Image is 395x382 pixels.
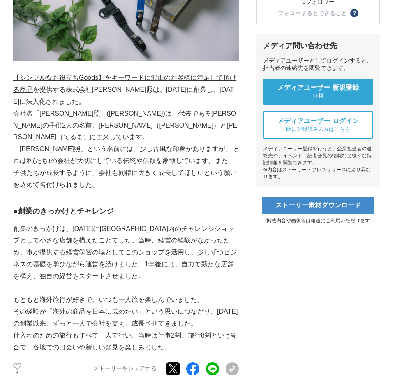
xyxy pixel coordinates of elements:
span: ？ [351,10,357,16]
a: メディアユーザー ログイン 既に登録済みの方はこちら [263,111,373,139]
div: フォローするとできること [278,10,347,16]
p: 「[PERSON_NAME]照」という名前には、少し古風な印象がありますが、それは私(たち)の会社が大切にしている伝統や信頼を象徴しています。また、子供たちが成長するように、会社も同様に大きく成... [13,143,239,191]
h3: ■創業のきっかけとチャレンジ [13,205,239,217]
p: 4 [13,371,21,375]
span: メディアユーザー ログイン [277,117,359,126]
span: 既に登録済みの方はこちら [286,126,350,133]
span: メディアユーザー 新規登録 [277,84,359,92]
p: 仕入れのための旅行もすべて一人で行い、当時は仕事2割、旅行8割という割合で、各地での出会いや新しい発見を楽しみました。 [13,330,239,354]
p: その経験が「海外の商品を日本に広めたい」という思いにつながり、[DATE]の創業以来、ずっと一人で会社を支え、成長させてきました。 [13,306,239,330]
div: メディアユーザー登録を行うと、企業担当者の連絡先や、イベント・記者会見の情報など様々な特記情報を閲覧できます。 ※内容はストーリー・プレスリリースにより異なります。 [263,145,373,180]
div: メディア問い合わせ先 [263,41,373,51]
p: 創業のきっかけは、[DATE]に[GEOGRAPHIC_DATA]内のチャレンジショップとして小さな店舗を構えたことでした。当時、経営の経験がなかったため、市が提供する経営学習の場としてこのショ... [13,223,239,282]
p: ストーリーをシェアする [93,366,157,373]
p: 掲載内容や画像等は報道にご利用いただけます [256,217,380,224]
div: メディアユーザーとしてログインすると、担当者の連絡先を閲覧できます。 [263,57,373,72]
span: 無料 [313,92,323,100]
p: もともと海外旅行が好きで、いつも一人旅を楽しんでいました。 [13,294,239,306]
p: 会社名「[PERSON_NAME]照」([PERSON_NAME])は、代表である[PERSON_NAME]の子供2人の名前、[PERSON_NAME]（[PERSON_NAME]）と[PERS... [13,108,239,143]
u: 【シンプルなお役立ちGoods】をキーワードに沢山のお客様に満足して頂ける商品 [13,74,236,93]
a: ストーリー素材ダウンロード [262,197,374,214]
a: メディアユーザー 新規登録 無料 [263,79,373,105]
p: を提供する株式会社[PERSON_NAME]照は、[DATE]に創業し、[DATE]に法人化されました。 [13,72,239,107]
button: ？ [350,9,358,17]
